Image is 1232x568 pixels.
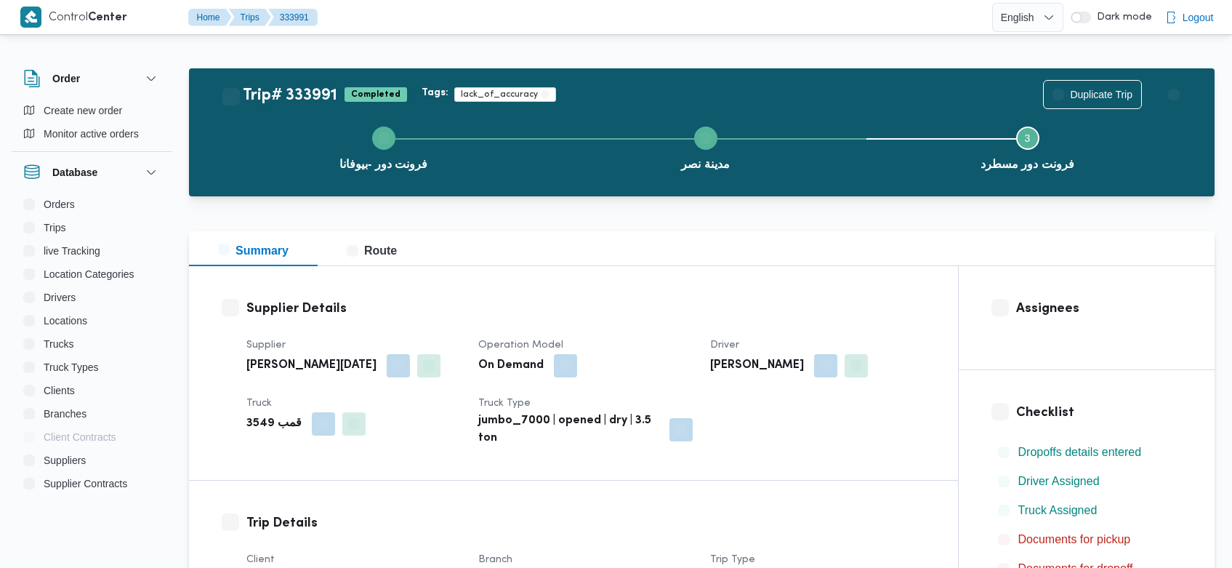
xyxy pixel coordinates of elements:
[17,332,166,356] button: Trucks
[17,122,166,145] button: Monitor active orders
[1018,446,1142,458] span: Dropoffs details entered
[246,513,925,533] h3: Trip Details
[44,359,98,376] span: Truck Types
[12,193,172,508] div: Database
[478,399,531,408] span: Truck Type
[246,399,272,408] span: Truck
[1018,473,1100,490] span: Driver Assigned
[12,99,172,151] div: Order
[681,156,729,173] span: مدينة نصر
[461,88,538,101] span: lack_of_accuracy
[246,415,302,433] b: قمب 3549
[44,102,122,119] span: Create new order
[1018,502,1098,519] span: Truck Assigned
[17,379,166,402] button: Clients
[1043,80,1142,109] button: Duplicate Trip
[1159,3,1220,32] button: Logout
[52,164,97,181] h3: Database
[23,70,160,87] button: Order
[17,402,166,425] button: Branches
[992,441,1183,464] button: Dropoffs details entered
[992,528,1183,551] button: Documents for pickup
[1018,444,1142,461] span: Dropoffs details entered
[44,219,66,236] span: Trips
[478,555,512,564] span: Branch
[1091,12,1152,23] span: Dark mode
[88,12,127,23] b: Center
[1070,86,1132,103] span: Duplicate Trip
[222,87,337,105] h2: Trip# 333991
[44,196,75,213] span: Orders
[700,132,712,144] svg: Step 2 is complete
[1016,403,1183,423] h3: Checklist
[17,239,166,263] button: live Tracking
[44,312,87,329] span: Locations
[17,193,166,216] button: Orders
[246,357,377,375] b: [PERSON_NAME][DATE]
[981,156,1074,173] span: فرونت دور مسطرد
[17,495,166,519] button: Devices
[17,99,166,122] button: Create new order
[44,475,127,492] span: Supplier Contracts
[246,299,925,319] h3: Supplier Details
[246,340,286,350] span: Supplier
[1018,475,1100,487] span: Driver Assigned
[44,405,86,423] span: Branches
[218,244,289,257] span: Summary
[1018,531,1131,548] span: Documents for pickup
[44,265,134,283] span: Location Categories
[17,286,166,309] button: Drivers
[345,87,407,102] span: Completed
[1159,80,1188,109] button: Actions
[1018,504,1098,516] span: Truck Assigned
[866,109,1188,185] button: فرونت دور مسطرد
[710,357,804,375] b: [PERSON_NAME]
[992,499,1183,522] button: Truck Assigned
[378,132,390,144] svg: Step 1 is complete
[246,555,275,564] span: Client
[188,9,232,26] button: Home
[17,216,166,239] button: Trips
[541,90,549,99] button: Remove trip tag
[44,125,139,143] span: Monitor active orders
[17,425,166,449] button: Client Contracts
[422,87,448,99] b: Tags:
[23,164,160,181] button: Database
[17,449,166,472] button: Suppliers
[17,263,166,286] button: Location Categories
[992,470,1183,493] button: Driver Assigned
[44,428,116,446] span: Client Contracts
[1025,132,1031,144] span: 3
[478,357,544,375] b: On Demand
[351,90,400,99] b: Completed
[268,9,318,26] button: 333991
[544,109,866,185] button: مدينة نصر
[347,244,397,257] span: Route
[20,7,41,28] img: X8yXhbKr1z7QwAAAABJRU5ErkJggg==
[44,498,80,516] span: Devices
[478,340,563,350] span: Operation Model
[454,87,556,102] span: lack_of_accuracy
[44,289,76,306] span: Drivers
[1183,9,1214,26] span: Logout
[17,356,166,379] button: Truck Types
[478,412,659,447] b: jumbo_7000 | opened | dry | 3.5 ton
[710,340,739,350] span: Driver
[17,309,166,332] button: Locations
[229,9,271,26] button: Trips
[339,156,427,173] span: فرونت دور -بيوفانا
[222,109,544,185] button: فرونت دور -بيوفانا
[52,70,80,87] h3: Order
[710,555,755,564] span: Trip Type
[1016,299,1183,319] h3: Assignees
[44,382,75,399] span: Clients
[44,335,73,353] span: Trucks
[17,472,166,495] button: Supplier Contracts
[44,242,100,260] span: live Tracking
[1018,533,1131,545] span: Documents for pickup
[44,452,86,469] span: Suppliers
